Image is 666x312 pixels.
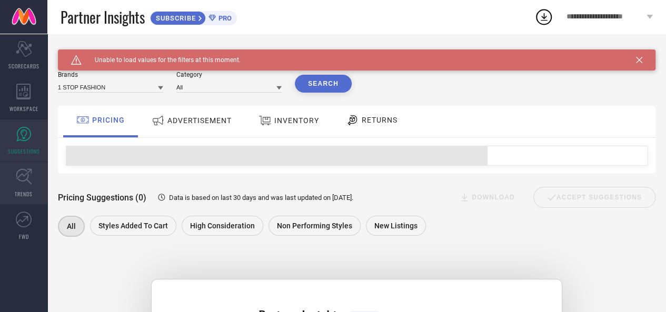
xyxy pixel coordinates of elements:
[216,14,232,22] span: PRO
[151,14,198,22] span: SUBSCRIBE
[8,62,39,70] span: SCORECARDS
[295,75,352,93] button: Search
[15,190,33,198] span: TRENDS
[190,222,255,230] span: High Consideration
[274,116,319,125] span: INVENTORY
[9,105,38,113] span: WORKSPACE
[58,71,163,78] div: Brands
[67,222,76,230] span: All
[8,147,40,155] span: SUGGESTIONS
[92,116,125,124] span: PRICING
[167,116,232,125] span: ADVERTISEMENT
[362,116,397,124] span: RETURNS
[169,194,353,202] span: Data is based on last 30 days and was last updated on [DATE] .
[533,187,655,208] div: Accept Suggestions
[58,49,113,58] h1: SUGGESTIONS
[150,8,237,25] a: SUBSCRIBEPRO
[534,7,553,26] div: Open download list
[19,233,29,240] span: FWD
[58,193,146,203] span: Pricing Suggestions (0)
[176,71,282,78] div: Category
[374,222,418,230] span: New Listings
[82,56,241,64] span: Unable to load values for the filters at this moment.
[277,222,352,230] span: Non Performing Styles
[61,6,145,28] span: Partner Insights
[98,222,168,230] span: Styles Added To Cart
